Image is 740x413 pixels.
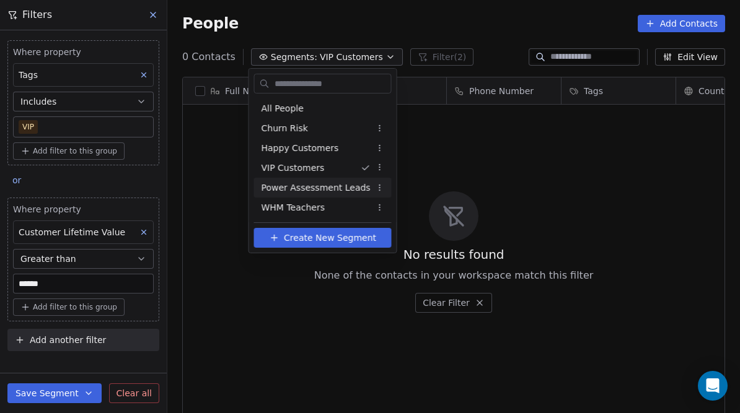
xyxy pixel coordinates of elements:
div: Suggestions [254,98,392,217]
span: Happy Customers [262,142,339,155]
span: Power Assessment Leads [262,181,371,194]
span: All People [262,102,304,115]
span: WHM Teachers [262,201,325,214]
span: Churn Risk [262,122,308,135]
button: Create New Segment [254,228,392,248]
span: VIP Customers [262,162,325,175]
span: Create New Segment [284,232,376,245]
